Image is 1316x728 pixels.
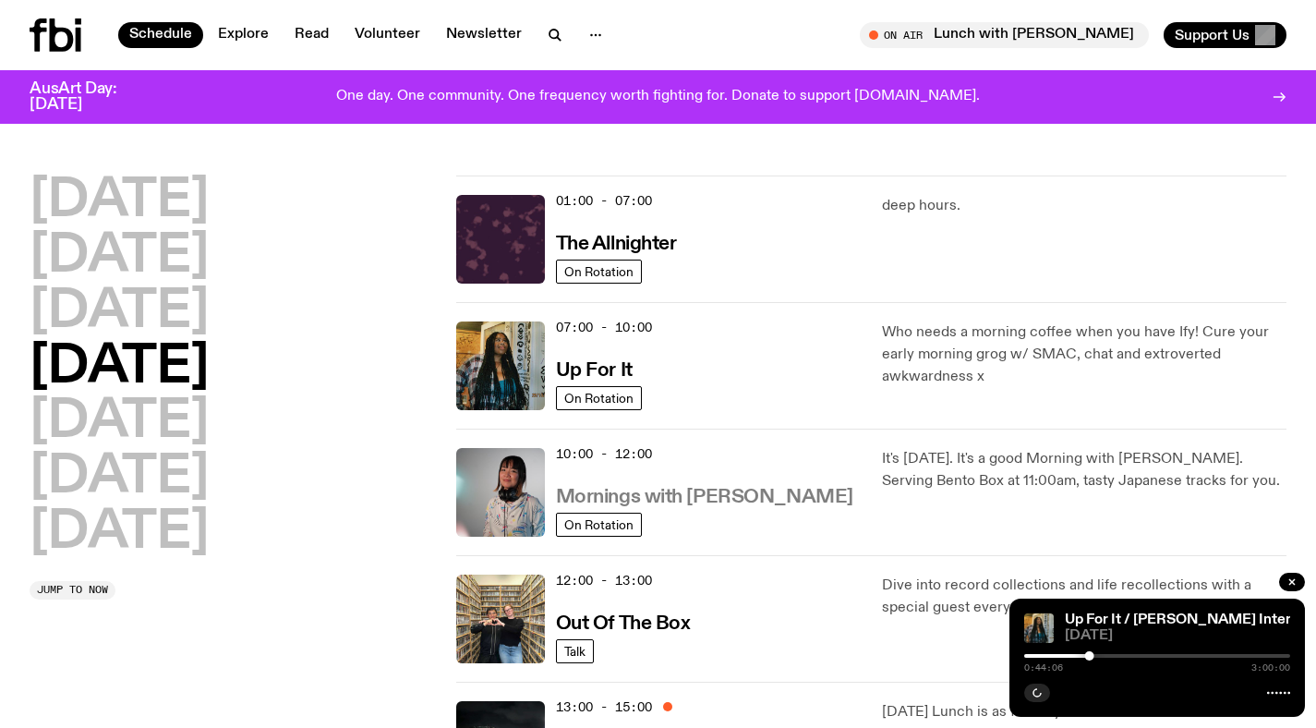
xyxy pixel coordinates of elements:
[30,342,209,394] button: [DATE]
[882,701,1286,723] p: [DATE] Lunch is as fun as you are
[30,176,209,227] button: [DATE]
[1024,663,1063,673] span: 0:44:06
[118,22,203,48] a: Schedule
[1251,663,1290,673] span: 3:00:00
[30,396,209,448] button: [DATE]
[556,445,652,463] span: 10:00 - 12:00
[456,575,545,663] img: Matt and Kate stand in the music library and make a heart shape with one hand each.
[564,391,634,405] span: On Rotation
[30,452,209,504] button: [DATE]
[556,386,642,410] a: On Rotation
[435,22,533,48] a: Newsletter
[882,448,1286,492] p: It's [DATE]. It's a good Morning with [PERSON_NAME]. Serving Bento Box at 11:00am, tasty Japanese...
[30,507,209,559] button: [DATE]
[344,22,431,48] a: Volunteer
[1024,613,1054,643] img: Ify - a Brown Skin girl with black braided twists, looking up to the side with her tongue stickin...
[30,231,209,283] button: [DATE]
[30,81,148,113] h3: AusArt Day: [DATE]
[556,639,594,663] a: Talk
[336,89,980,105] p: One day. One community. One frequency worth fighting for. Donate to support [DOMAIN_NAME].
[860,22,1149,48] button: On AirLunch with [PERSON_NAME]
[882,575,1286,619] p: Dive into record collections and life recollections with a special guest every week
[556,192,652,210] span: 01:00 - 07:00
[37,585,108,595] span: Jump to now
[207,22,280,48] a: Explore
[30,286,209,338] button: [DATE]
[882,322,1286,388] p: Who needs a morning coffee when you have Ify! Cure your early morning grog w/ SMAC, chat and extr...
[1175,27,1250,43] span: Support Us
[556,488,853,507] h3: Mornings with [PERSON_NAME]
[456,322,545,410] img: Ify - a Brown Skin girl with black braided twists, looking up to the side with her tongue stickin...
[556,698,652,716] span: 13:00 - 15:00
[556,513,642,537] a: On Rotation
[556,484,853,507] a: Mornings with [PERSON_NAME]
[30,581,115,600] button: Jump to now
[1065,629,1290,643] span: [DATE]
[556,319,652,336] span: 07:00 - 10:00
[556,235,677,254] h3: The Allnighter
[456,448,545,537] img: Kana Frazer is smiling at the camera with her head tilted slightly to her left. She wears big bla...
[556,361,633,381] h3: Up For It
[556,611,691,634] a: Out Of The Box
[284,22,340,48] a: Read
[556,572,652,589] span: 12:00 - 13:00
[564,644,586,658] span: Talk
[882,195,1286,217] p: deep hours.
[1164,22,1286,48] button: Support Us
[564,517,634,531] span: On Rotation
[556,358,633,381] a: Up For It
[556,231,677,254] a: The Allnighter
[564,264,634,278] span: On Rotation
[556,260,642,284] a: On Rotation
[556,614,691,634] h3: Out Of The Box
